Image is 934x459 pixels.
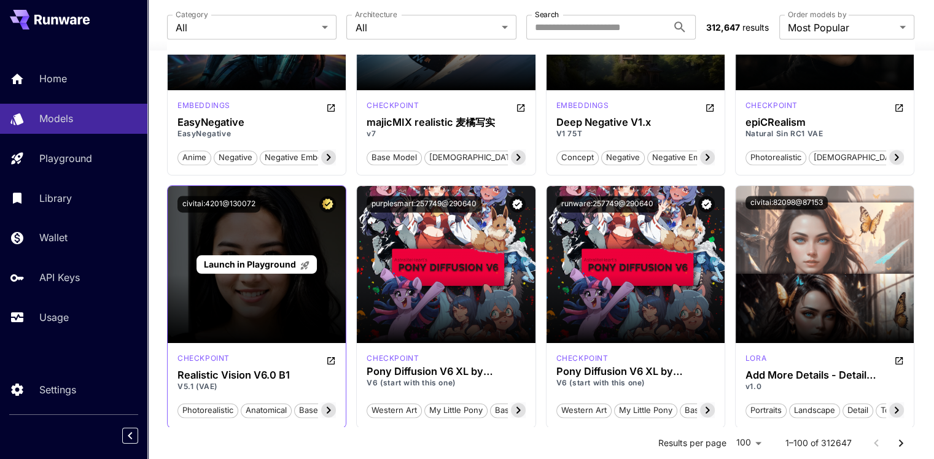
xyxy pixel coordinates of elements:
div: Pony Diffusion V6 XL by PurpleSmart [556,366,715,377]
p: Home [39,71,67,86]
span: tool [876,404,901,417]
span: All [176,20,317,35]
p: EasyNegative [177,128,336,139]
span: my little pony [615,404,677,417]
span: anatomical [241,404,291,417]
span: All [355,20,496,35]
p: checkpoint [745,100,798,111]
span: [DEMOGRAPHIC_DATA] [425,152,523,164]
div: SD 1.5 [367,100,419,115]
span: [DEMOGRAPHIC_DATA] [809,152,907,164]
button: photorealistic [177,402,238,418]
div: SD 1.5 [556,100,609,115]
a: Launch in Playground [197,255,316,274]
p: V1 75T [556,128,715,139]
span: base model [680,404,734,417]
div: SD 1.5 [745,353,766,368]
h3: Realistic Vision V6.0 B1 [177,369,336,381]
span: 312,647 [706,22,739,33]
span: base model [295,404,349,417]
button: base model [294,402,349,418]
button: portraits [745,402,787,418]
div: Pony [556,353,609,364]
button: civitai:4201@130072 [177,196,260,212]
button: [DEMOGRAPHIC_DATA] [424,149,523,165]
p: checkpoint [556,353,609,364]
p: 1–100 of 312647 [785,437,852,449]
span: photorealistic [746,152,806,164]
label: Order models by [788,9,846,20]
button: western art [367,402,422,418]
button: [DEMOGRAPHIC_DATA] [809,149,908,165]
button: Verified working [698,196,715,212]
div: Pony [367,353,419,364]
button: Open in CivitAI [326,100,336,115]
h3: Add More Details - Detail Enhancer / Tweaker (细节调整) LoRA [745,369,904,381]
span: negative [602,152,644,164]
p: Library [39,191,72,206]
p: checkpoint [367,353,419,364]
button: negative [601,149,645,165]
h3: majicMIX realistic 麦橘写实 [367,117,525,128]
h3: Pony Diffusion V6 XL by PurpleSmart [367,366,525,377]
span: negative embedding [260,152,348,164]
p: Models [39,111,73,126]
span: my little pony [425,404,487,417]
button: purplesmart:257749@290640 [367,196,481,212]
p: v1.0 [745,381,904,392]
span: Launch in Playground [204,259,296,269]
h3: EasyNegative [177,117,336,128]
p: V5.1 (VAE) [177,381,336,392]
button: western art [556,402,612,418]
p: Results per page [658,437,726,449]
span: portraits [746,404,786,417]
span: detail [843,404,873,417]
div: Collapse sidebar [131,425,147,447]
button: Collapse sidebar [122,428,138,444]
span: landscape [790,404,839,417]
span: photorealistic [178,404,238,417]
button: Open in CivitAI [516,100,526,115]
label: Category [176,9,208,20]
p: embeddings [177,100,230,111]
p: lora [745,353,766,364]
span: western art [367,404,421,417]
button: detail [843,402,873,418]
button: concept [556,149,599,165]
button: negative embedding [260,149,349,165]
p: embeddings [556,100,609,111]
button: negative embedding [647,149,736,165]
button: runware:257749@290640 [556,196,658,212]
div: SD 1.5 [745,100,798,115]
span: negative embedding [648,152,736,164]
p: checkpoint [367,100,419,111]
h3: epiCRealism [745,117,904,128]
button: Verified working [509,196,526,212]
p: API Keys [39,270,80,285]
p: Natural Sin RC1 VAE [745,128,904,139]
button: my little pony [424,402,488,418]
div: Deep Negative V1.x [556,117,715,128]
button: base model [367,149,422,165]
span: base model [491,404,545,417]
p: V6 (start with this one) [556,377,715,388]
span: negative [214,152,257,164]
button: anatomical [241,402,292,418]
span: anime [178,152,211,164]
button: Open in CivitAI [894,100,904,115]
div: 100 [731,434,766,452]
p: Playground [39,151,92,166]
p: Wallet [39,230,68,245]
label: Search [535,9,559,20]
p: checkpoint [177,353,230,364]
p: V6 (start with this one) [367,377,525,388]
p: Settings [39,382,76,397]
button: landscape [789,402,840,418]
button: civitai:82098@87153 [745,196,828,209]
button: my little pony [614,402,677,418]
